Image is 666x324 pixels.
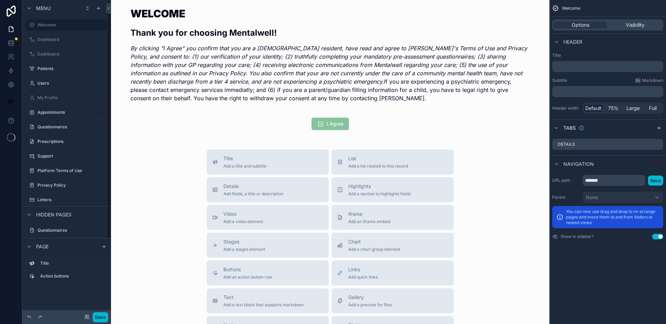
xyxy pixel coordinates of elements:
a: Appointments [26,107,107,118]
span: 75% [608,105,618,112]
span: Menu [36,5,51,12]
label: Platform Terms of Use [37,168,105,173]
span: Gallery [348,294,392,301]
span: Add an iframe embed [348,219,390,224]
button: StagesAdd a stages element [207,233,329,258]
label: Privacy Policy [37,182,105,188]
a: Privacy Policy [26,180,107,191]
span: Links [348,266,378,273]
span: Tabs [563,125,576,131]
span: Navigation [563,161,594,168]
a: Prescriptions [26,136,107,147]
label: Details [558,142,575,147]
span: Highlights [348,183,411,190]
span: Stages [223,238,265,245]
div: scrollable content [22,255,111,289]
span: Title [223,155,266,162]
button: HighlightsAdd a section to highlights fields [332,177,454,202]
p: You can now use drag and drop to re-arrange pages and move them to and from folders or nested views [566,209,659,225]
label: Patients [37,66,105,71]
label: Parent [552,195,580,200]
button: ButtonsAdd an action button row [207,261,329,285]
label: Users [37,80,105,86]
button: ListAdd a list related to this record [332,150,454,174]
span: Add a preview for files [348,302,392,308]
label: URL path [552,178,580,183]
span: Add a chart group element [348,247,400,252]
label: Header width [552,105,580,111]
label: Subtitle [552,78,567,83]
div: scrollable content [552,61,663,72]
a: Questionnaires [26,121,107,133]
label: Welcome [37,22,103,28]
button: Save [648,176,663,186]
label: Dashboard [37,51,105,57]
span: Add a list related to this record [348,163,408,169]
span: iframe [348,211,390,218]
label: Letters [37,197,105,203]
span: Add quick links [348,274,378,280]
a: Letters [26,194,107,205]
a: Dashboard [26,49,107,60]
span: Chart [348,238,400,245]
span: None [586,194,598,201]
span: Full [649,105,657,112]
span: Add a section to highlights fields [348,191,411,197]
span: Default [585,105,601,112]
span: Visibility [626,22,644,28]
span: Hidden pages [36,211,71,218]
a: Users [26,78,107,89]
span: Markdown [642,78,663,83]
a: My Profile [26,92,107,103]
label: Action buttons [40,273,104,279]
label: Title [552,53,663,58]
button: iframeAdd an iframe embed [332,205,454,230]
label: Show in sidebar? [561,234,594,239]
span: Add a text block that supports markdown [223,302,304,308]
label: Questionnaires [37,124,105,130]
span: Add an action button row [223,274,272,280]
a: Platform Terms of Use [26,165,107,176]
label: Dashboard [37,37,105,42]
button: TextAdd a text block that supports markdown [207,288,329,313]
button: None [583,191,663,203]
button: Done [93,312,108,322]
button: GalleryAdd a preview for files [332,288,454,313]
a: Questionnaires [26,225,107,236]
span: Text [223,294,304,301]
div: scrollable content [552,86,663,97]
span: Add a video element [223,219,263,224]
a: Dashboard [26,34,107,45]
span: Welcome [562,6,580,11]
span: Add fields, a title or description [223,191,283,197]
span: Add a title and subtitle [223,163,266,169]
label: Appointments [37,110,96,115]
span: Details [223,183,283,190]
button: DetailsAdd fields, a title or description [207,177,329,202]
button: ChartAdd a chart group element [332,233,454,258]
span: Page [36,243,49,250]
label: Prescriptions [37,139,105,144]
span: Large [626,105,640,112]
label: Support [37,153,105,159]
label: My Profile [37,95,105,101]
button: LinksAdd quick links [332,261,454,285]
span: Options [572,22,589,28]
span: List [348,155,408,162]
label: Questionnaires [37,228,105,233]
span: Add a stages element [223,247,265,252]
span: Buttons [223,266,272,273]
a: Markdown [635,78,663,83]
button: VideoAdd a video element [207,205,329,230]
span: Video [223,211,263,218]
button: TitleAdd a title and subtitle [207,150,329,174]
a: Welcome [26,19,107,31]
span: Header [563,39,582,45]
label: Title [40,261,104,266]
a: Patients [26,63,107,74]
